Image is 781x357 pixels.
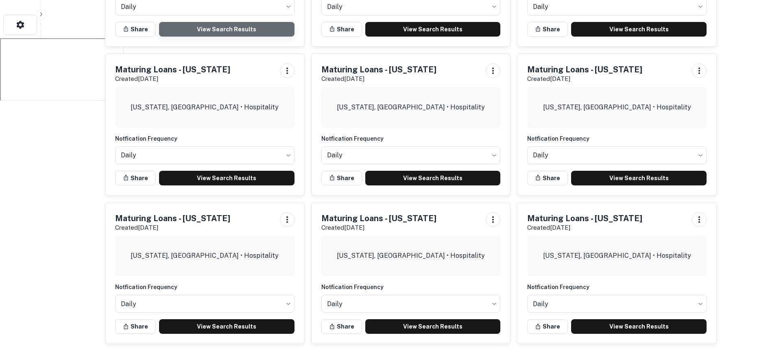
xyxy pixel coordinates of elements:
[115,283,295,292] h6: Notfication Frequency
[131,251,279,261] p: [US_STATE], [GEOGRAPHIC_DATA] • Hospitality
[527,74,642,84] p: Created [DATE]
[321,134,501,143] h6: Notfication Frequency
[321,283,501,292] h6: Notfication Frequency
[740,292,781,331] iframe: Chat Widget
[115,63,230,76] h5: Maturing Loans - [US_STATE]
[115,292,295,315] div: Without label
[321,223,436,233] p: Created [DATE]
[159,22,295,37] a: View Search Results
[321,63,436,76] h5: Maturing Loans - [US_STATE]
[571,171,707,185] a: View Search Results
[571,319,707,334] a: View Search Results
[527,212,642,224] h5: Maturing Loans - [US_STATE]
[115,171,156,185] button: Share
[321,22,362,37] button: Share
[321,144,501,167] div: Without label
[115,134,295,143] h6: Notfication Frequency
[159,171,295,185] a: View Search Results
[365,171,501,185] a: View Search Results
[115,319,156,334] button: Share
[543,102,691,112] p: [US_STATE], [GEOGRAPHIC_DATA] • Hospitality
[365,22,501,37] a: View Search Results
[527,63,642,76] h5: Maturing Loans - [US_STATE]
[527,292,707,315] div: Without label
[115,22,156,37] button: Share
[115,223,230,233] p: Created [DATE]
[321,319,362,334] button: Share
[543,251,691,261] p: [US_STATE], [GEOGRAPHIC_DATA] • Hospitality
[571,22,707,37] a: View Search Results
[527,22,568,37] button: Share
[365,319,501,334] a: View Search Results
[131,102,279,112] p: [US_STATE], [GEOGRAPHIC_DATA] • Hospitality
[527,319,568,334] button: Share
[337,102,485,112] p: [US_STATE], [GEOGRAPHIC_DATA] • Hospitality
[115,212,230,224] h5: Maturing Loans - [US_STATE]
[321,212,436,224] h5: Maturing Loans - [US_STATE]
[321,171,362,185] button: Share
[527,134,707,143] h6: Notfication Frequency
[527,144,707,167] div: Without label
[527,171,568,185] button: Share
[337,251,485,261] p: [US_STATE], [GEOGRAPHIC_DATA] • Hospitality
[527,283,707,292] h6: Notfication Frequency
[115,74,230,84] p: Created [DATE]
[527,223,642,233] p: Created [DATE]
[159,319,295,334] a: View Search Results
[321,292,501,315] div: Without label
[321,74,436,84] p: Created [DATE]
[115,144,295,167] div: Without label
